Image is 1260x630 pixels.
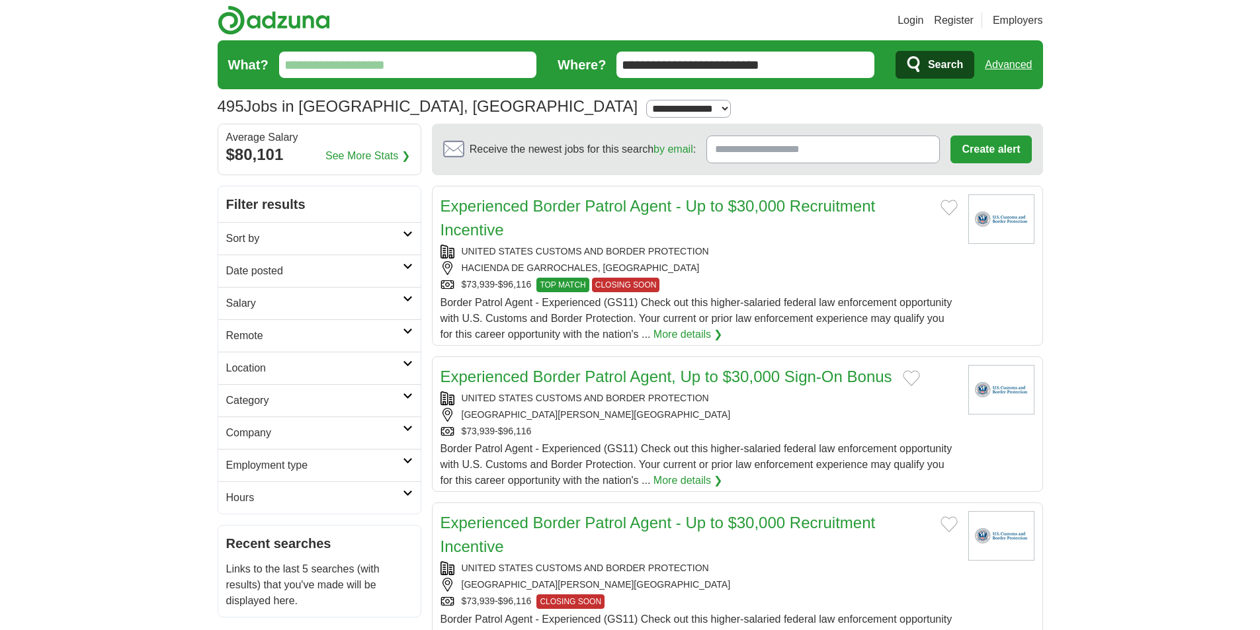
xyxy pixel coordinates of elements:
[462,563,709,573] a: UNITED STATES CUSTOMS AND BORDER PROTECTION
[441,514,876,555] a: Experienced Border Patrol Agent - Up to $30,000 Recruitment Incentive
[950,136,1031,163] button: Create alert
[441,297,952,340] span: Border Patrol Agent - Experienced (GS11) Check out this higher-salaried federal law enforcement o...
[226,425,403,441] h2: Company
[218,449,421,481] a: Employment type
[462,393,709,403] a: UNITED STATES CUSTOMS AND BORDER PROTECTION
[470,141,696,157] span: Receive the newest jobs for this search :
[896,51,974,79] button: Search
[441,278,958,292] div: $73,939-$96,116
[903,370,920,386] button: Add to favorite jobs
[218,222,421,255] a: Sort by
[218,5,330,35] img: Adzuna logo
[592,278,660,292] span: CLOSING SOON
[228,55,269,75] label: What?
[985,52,1032,78] a: Advanced
[441,197,876,239] a: Experienced Border Patrol Agent - Up to $30,000 Recruitment Incentive
[898,13,923,28] a: Login
[653,143,693,155] a: by email
[928,52,963,78] span: Search
[536,594,605,609] span: CLOSING SOON
[218,481,421,514] a: Hours
[226,561,413,609] p: Links to the last 5 searches (with results) that you've made will be displayed here.
[218,95,244,118] span: 495
[441,594,958,609] div: $73,939-$96,116
[941,516,958,532] button: Add to favorite jobs
[441,443,952,486] span: Border Patrol Agent - Experienced (GS11) Check out this higher-salaried federal law enforcement o...
[226,490,403,506] h2: Hours
[558,55,606,75] label: Where?
[993,13,1043,28] a: Employers
[226,231,403,247] h2: Sort by
[441,424,958,438] div: $73,939-$96,116
[218,319,421,352] a: Remote
[226,328,403,344] h2: Remote
[968,511,1034,561] img: U.S. Customs and Border Protection logo
[441,578,958,592] div: [GEOGRAPHIC_DATA][PERSON_NAME][GEOGRAPHIC_DATA]
[226,533,413,553] h2: Recent searches
[441,261,958,275] div: HACIENDA DE GARROCHALES, [GEOGRAPHIC_DATA]
[226,393,403,409] h2: Category
[968,365,1034,414] img: U.S. Customs and Border Protection logo
[218,186,421,222] h2: Filter results
[218,384,421,416] a: Category
[653,473,723,489] a: More details ❯
[941,200,958,216] button: Add to favorite jobs
[218,97,638,115] h1: Jobs in [GEOGRAPHIC_DATA], [GEOGRAPHIC_DATA]
[218,416,421,449] a: Company
[441,368,892,385] a: Experienced Border Patrol Agent, Up to $30,000 Sign-On Bonus
[325,148,410,164] a: See More Stats ❯
[218,255,421,287] a: Date posted
[934,13,974,28] a: Register
[226,143,413,167] div: $80,101
[226,263,403,279] h2: Date posted
[218,352,421,384] a: Location
[462,246,709,256] a: UNITED STATES CUSTOMS AND BORDER PROTECTION
[536,278,589,292] span: TOP MATCH
[226,295,403,311] h2: Salary
[968,194,1034,244] img: U.S. Customs and Border Protection logo
[441,408,958,422] div: [GEOGRAPHIC_DATA][PERSON_NAME][GEOGRAPHIC_DATA]
[226,457,403,473] h2: Employment type
[653,327,723,342] a: More details ❯
[218,287,421,319] a: Salary
[226,132,413,143] div: Average Salary
[226,360,403,376] h2: Location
